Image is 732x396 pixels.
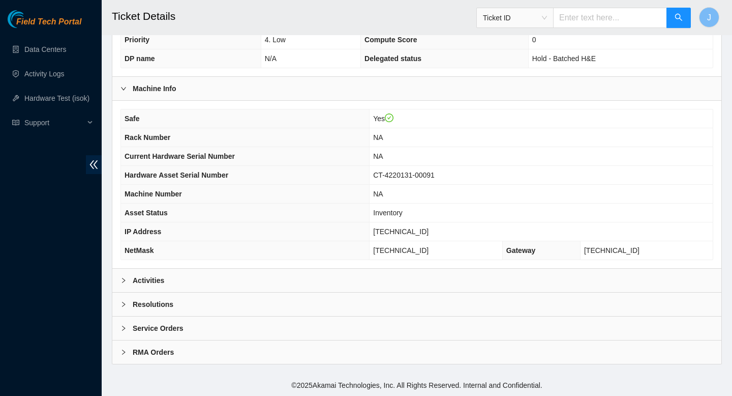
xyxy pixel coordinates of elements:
span: right [120,325,127,331]
span: NetMask [125,246,154,254]
span: right [120,301,127,307]
span: IP Address [125,228,161,236]
div: Activities [112,269,721,292]
div: Service Orders [112,317,721,340]
span: [TECHNICAL_ID] [584,246,639,254]
span: Field Tech Portal [16,17,81,27]
span: Yes [373,115,393,123]
span: DP name [125,54,155,63]
b: Service Orders [133,323,184,334]
input: Enter text here... [553,8,667,28]
b: Machine Info [133,83,176,94]
span: Support [24,112,84,133]
span: Hardware Asset Serial Number [125,171,228,179]
button: search [666,8,691,28]
span: right [120,277,127,284]
span: right [120,86,127,92]
span: double-left [86,155,102,174]
a: Hardware Test (isok) [24,94,89,102]
span: J [707,11,711,24]
span: Inventory [373,209,403,217]
a: Akamai TechnologiesField Tech Portal [8,18,81,32]
span: Ticket ID [483,10,547,25]
span: Current Hardware Serial Number [125,152,235,160]
img: Akamai Technologies [8,10,51,28]
span: right [120,349,127,355]
div: Machine Info [112,77,721,100]
span: NA [373,133,383,142]
span: Safe [125,115,140,123]
span: search [675,13,683,23]
span: Gateway [506,246,536,254]
a: Data Centers [24,45,66,53]
a: Activity Logs [24,70,65,78]
span: 4. Low [265,36,286,44]
span: 0 [532,36,536,44]
span: Hold - Batched H&E [532,54,596,63]
span: [TECHNICAL_ID] [373,228,429,236]
b: RMA Orders [133,347,174,358]
span: Rack Number [125,133,170,142]
span: NA [373,190,383,198]
span: Delegated status [364,54,421,63]
span: Compute Score [364,36,417,44]
b: Resolutions [133,299,173,310]
span: NA [373,152,383,160]
span: Asset Status [125,209,168,217]
div: RMA Orders [112,341,721,364]
span: Priority [125,36,149,44]
footer: © 2025 Akamai Technologies, Inc. All Rights Reserved. Internal and Confidential. [102,375,732,396]
span: CT-4220131-00091 [373,171,435,179]
button: J [699,7,719,27]
span: read [12,119,19,126]
span: Machine Number [125,190,182,198]
span: N/A [265,54,277,63]
span: [TECHNICAL_ID] [373,246,429,254]
b: Activities [133,275,164,286]
span: check-circle [385,114,394,123]
div: Resolutions [112,293,721,316]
